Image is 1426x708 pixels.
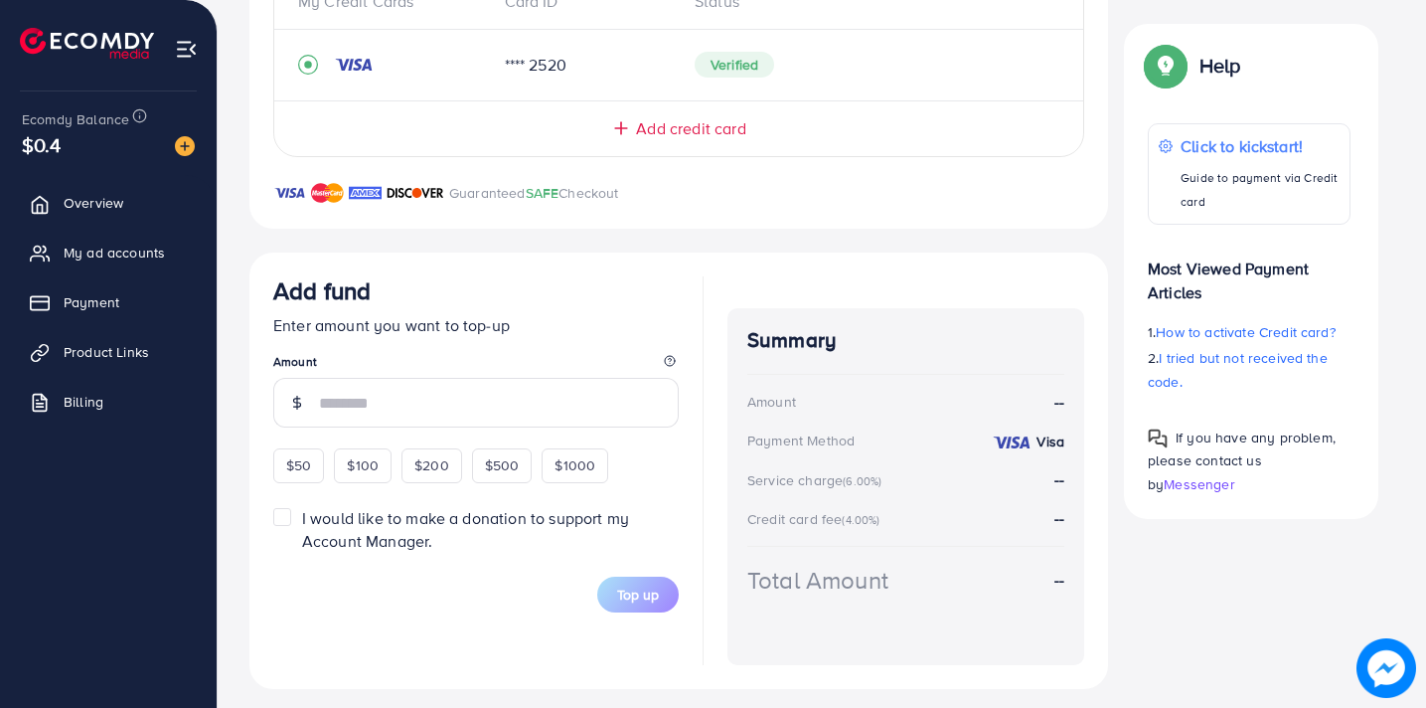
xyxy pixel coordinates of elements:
img: credit [992,435,1031,450]
span: I tried but not received the code. [1148,348,1328,392]
span: Billing [64,392,103,412]
span: Top up [617,585,659,605]
legend: Amount [273,353,679,378]
span: Payment [64,292,119,312]
img: Popup guide [1148,429,1168,448]
img: brand [387,181,444,205]
strong: -- [1054,569,1064,592]
strong: -- [1054,507,1064,529]
svg: record circle [298,55,318,75]
h4: Summary [747,328,1064,353]
span: SAFE [526,183,559,203]
span: $0.4 [22,130,62,159]
a: Billing [15,382,202,422]
p: Help [1199,54,1241,78]
a: Overview [15,183,202,223]
span: Ecomdy Balance [22,109,129,129]
a: My ad accounts [15,233,202,272]
div: Amount [747,392,796,412]
strong: -- [1054,391,1064,414]
p: Guaranteed Checkout [449,181,619,205]
img: image [1356,638,1416,698]
span: Overview [64,193,123,213]
div: Payment Method [747,431,855,450]
span: My ad accounts [64,243,165,263]
span: How to activate Credit card? [1156,322,1335,342]
p: 2. [1148,346,1350,394]
p: Enter amount you want to top-up [273,313,679,337]
span: Verified [695,52,774,78]
a: Payment [15,282,202,322]
span: $100 [347,455,379,475]
button: Top up [597,577,679,613]
span: Product Links [64,342,149,362]
small: (4.00%) [842,512,879,528]
img: brand [311,181,344,205]
div: Total Amount [747,563,888,598]
span: $200 [414,455,449,475]
img: brand [273,181,306,205]
span: Add credit card [636,117,745,140]
a: Product Links [15,332,202,372]
div: Credit card fee [747,509,886,529]
span: $500 [485,455,520,475]
strong: Visa [1036,432,1064,451]
span: $50 [286,455,311,475]
h3: Add fund [273,276,371,305]
small: (6.00%) [843,473,881,489]
p: Most Viewed Payment Articles [1148,241,1350,304]
div: Service charge [747,470,887,490]
img: credit [334,57,374,73]
p: 1. [1148,320,1350,344]
img: brand [349,181,382,205]
p: Click to kickstart! [1181,134,1340,158]
img: image [175,136,195,156]
p: Guide to payment via Credit card [1181,166,1340,214]
span: If you have any problem, please contact us by [1148,428,1336,493]
span: Messenger [1164,473,1234,493]
span: I would like to make a donation to support my Account Manager. [302,507,629,552]
span: $1000 [555,455,595,475]
img: menu [175,38,198,61]
img: Popup guide [1148,48,1184,84]
strong: -- [1054,468,1064,490]
img: logo [20,28,154,59]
